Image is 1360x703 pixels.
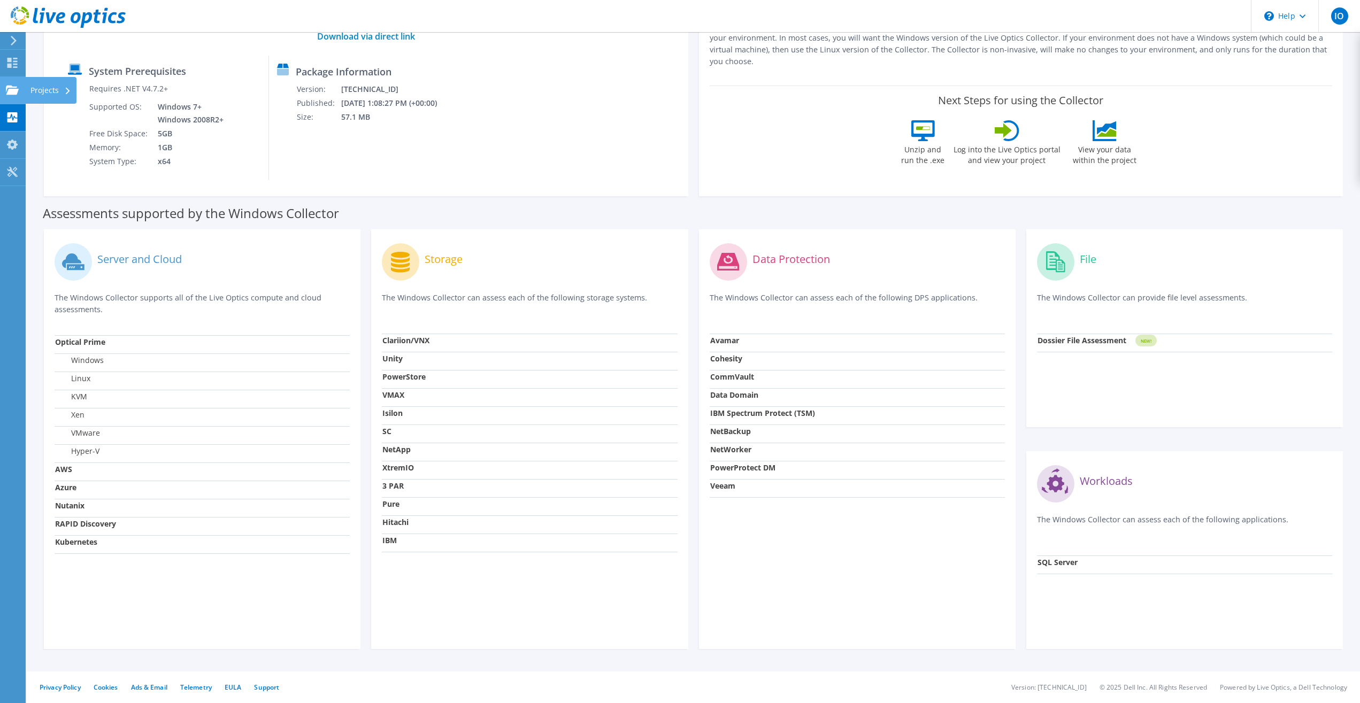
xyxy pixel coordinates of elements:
[89,83,168,94] label: Requires .NET V4.7.2+
[1080,476,1133,486] label: Workloads
[382,426,391,436] strong: SC
[710,335,739,345] strong: Avamar
[1038,557,1078,567] strong: SQL Server
[710,462,775,473] strong: PowerProtect DM
[953,141,1061,166] label: Log into the Live Optics portal and view your project
[710,353,742,364] strong: Cohesity
[131,683,167,692] a: Ads & Email
[1140,338,1151,344] tspan: NEW!
[1220,683,1347,692] li: Powered by Live Optics, a Dell Technology
[1037,292,1332,314] p: The Windows Collector can provide file level assessments.
[97,254,182,265] label: Server and Cloud
[382,335,429,345] strong: Clariion/VNX
[40,683,81,692] a: Privacy Policy
[55,464,72,474] strong: AWS
[1066,141,1143,166] label: View your data within the project
[296,96,341,110] td: Published:
[382,390,404,400] strong: VMAX
[89,154,150,168] td: System Type:
[710,408,815,418] strong: IBM Spectrum Protect (TSM)
[150,100,226,127] td: Windows 7+ Windows 2008R2+
[55,292,350,315] p: The Windows Collector supports all of the Live Optics compute and cloud assessments.
[382,372,426,382] strong: PowerStore
[710,372,754,382] strong: CommVault
[898,141,948,166] label: Unzip and run the .exe
[150,127,226,141] td: 5GB
[341,110,451,124] td: 57.1 MB
[254,683,279,692] a: Support
[296,110,341,124] td: Size:
[94,683,118,692] a: Cookies
[55,337,105,347] strong: Optical Prime
[296,82,341,96] td: Version:
[382,353,403,364] strong: Unity
[89,100,150,127] td: Supported OS:
[55,373,90,384] label: Linux
[710,481,735,491] strong: Veeam
[710,444,751,454] strong: NetWorker
[382,481,404,491] strong: 3 PAR
[382,408,403,418] strong: Isilon
[55,355,104,366] label: Windows
[1038,335,1126,345] strong: Dossier File Assessment
[296,66,391,77] label: Package Information
[425,254,463,265] label: Storage
[382,444,411,454] strong: NetApp
[150,141,226,154] td: 1GB
[317,30,415,42] a: Download via direct link
[89,127,150,141] td: Free Disk Space:
[382,462,414,473] strong: XtremIO
[55,519,116,529] strong: RAPID Discovery
[55,446,99,457] label: Hyper-V
[382,517,409,527] strong: Hitachi
[752,254,830,265] label: Data Protection
[710,390,758,400] strong: Data Domain
[382,499,399,509] strong: Pure
[225,683,241,692] a: EULA
[55,428,100,438] label: VMware
[382,535,397,545] strong: IBM
[55,482,76,492] strong: Azure
[55,410,84,420] label: Xen
[1037,514,1332,536] p: The Windows Collector can assess each of the following applications.
[1100,683,1207,692] li: © 2025 Dell Inc. All Rights Reserved
[180,683,212,692] a: Telemetry
[55,500,84,511] strong: Nutanix
[1331,7,1348,25] span: IO
[1264,11,1274,21] svg: \n
[89,141,150,154] td: Memory:
[1011,683,1087,692] li: Version: [TECHNICAL_ID]
[341,82,451,96] td: [TECHNICAL_ID]
[938,94,1103,107] label: Next Steps for using the Collector
[710,20,1333,67] p: Live Optics supports agentless collection of different operating systems, appliances, and applica...
[43,208,339,219] label: Assessments supported by the Windows Collector
[341,96,451,110] td: [DATE] 1:08:27 PM (+00:00)
[25,77,76,104] div: Projects
[710,426,751,436] strong: NetBackup
[55,391,87,402] label: KVM
[89,66,186,76] label: System Prerequisites
[150,154,226,168] td: x64
[710,292,1005,314] p: The Windows Collector can assess each of the following DPS applications.
[1080,254,1096,265] label: File
[382,292,677,314] p: The Windows Collector can assess each of the following storage systems.
[55,537,97,547] strong: Kubernetes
